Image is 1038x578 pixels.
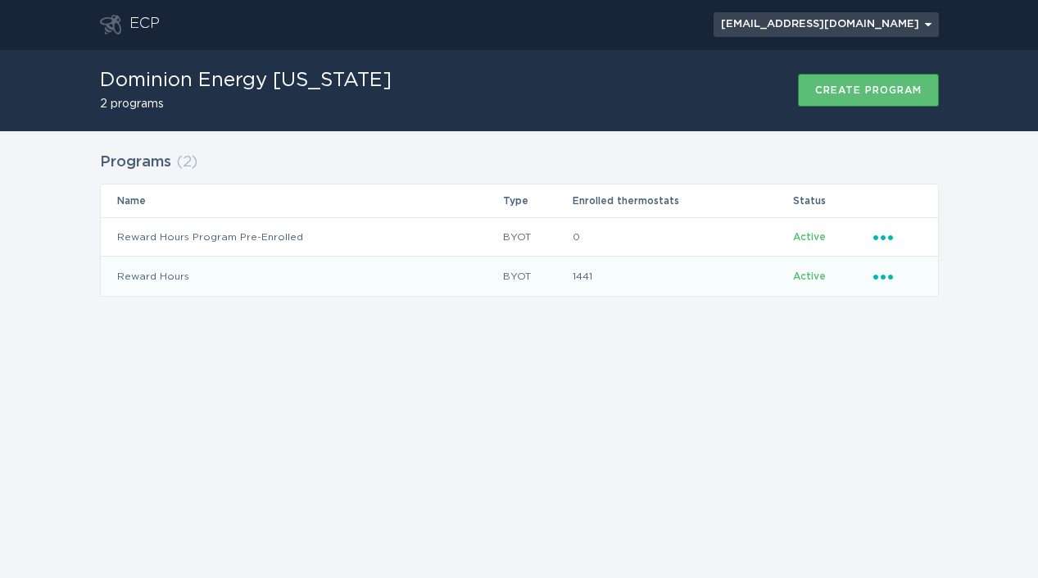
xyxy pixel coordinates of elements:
h2: Programs [100,148,171,177]
tr: b923e42b8ee649bea05f350cccc00826 [101,257,938,296]
div: Popover menu [714,12,939,37]
tr: Table Headers [101,184,938,217]
div: Popover menu [873,267,922,285]
button: Go to dashboard [100,15,121,34]
div: [EMAIL_ADDRESS][DOMAIN_NAME] [721,20,931,30]
div: ECP [129,15,160,34]
td: 1441 [572,257,792,296]
td: BYOT [502,217,573,257]
h1: Dominion Energy [US_STATE] [100,71,392,90]
td: BYOT [502,257,573,296]
h2: 2 programs [100,98,392,110]
th: Type [502,184,573,217]
div: Popover menu [873,228,922,246]
div: Create program [815,85,922,95]
span: ( 2 ) [176,155,197,170]
tr: d6a61f6c03014ba88345536fccd923ba [101,217,938,257]
span: Active [793,271,826,281]
button: Create program [798,74,939,107]
td: Reward Hours [101,257,502,296]
span: Active [793,232,826,242]
th: Enrolled thermostats [572,184,792,217]
td: Reward Hours Program Pre-Enrolled [101,217,502,257]
th: Name [101,184,502,217]
button: Open user account details [714,12,939,37]
td: 0 [572,217,792,257]
th: Status [792,184,872,217]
